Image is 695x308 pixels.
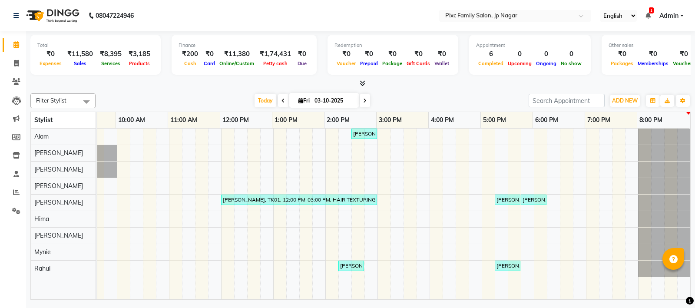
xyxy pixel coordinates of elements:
span: Completed [476,60,506,66]
a: 7:00 PM [585,114,612,126]
a: 3:00 PM [377,114,404,126]
div: [PERSON_NAME], TK04, 02:30 PM-03:00 PM, HAIRCUT & STYLE (MEN) - HAIRCUT (BELOW 12 YEARS) [352,130,376,138]
input: 2025-10-03 [312,94,355,107]
div: 0 [559,49,584,59]
a: 2:00 PM [324,114,352,126]
b: 08047224946 [96,3,134,28]
div: 6 [476,49,506,59]
div: 0 [506,49,534,59]
span: Online/Custom [217,60,256,66]
div: ₹8,395 [96,49,125,59]
a: 1 [645,12,651,20]
a: 6:00 PM [533,114,560,126]
span: Products [127,60,152,66]
div: [PERSON_NAME], TK03, 05:15 PM-05:45 PM, HAIRCUT AND STYLE - HAIRCUT BY EXPERT [496,262,520,270]
span: Petty cash [261,60,290,66]
div: ₹11,380 [217,49,256,59]
span: Ongoing [534,60,559,66]
span: Fri [296,97,312,104]
div: [PERSON_NAME], TK03, 05:15 PM-05:45 PM, HAIRCUT AND STYLE - HAIRCUT BY EXPERT [496,196,520,204]
div: ₹3,185 [125,49,154,59]
div: Appointment [476,42,584,49]
div: Total [37,42,154,49]
span: Package [380,60,404,66]
span: Cash [182,60,199,66]
div: 0 [534,49,559,59]
a: 8:00 PM [637,114,665,126]
div: ₹1,74,431 [256,49,295,59]
span: Filter Stylist [36,97,66,104]
span: Expenses [37,60,64,66]
a: 11:00 AM [168,114,199,126]
div: Redemption [334,42,451,49]
span: Memberships [635,60,671,66]
span: Packages [609,60,635,66]
div: ₹200 [179,49,202,59]
a: 5:00 PM [481,114,508,126]
span: Due [295,60,309,66]
div: ₹0 [380,49,404,59]
span: [PERSON_NAME] [34,166,83,173]
div: ₹0 [37,49,64,59]
span: Mynie [34,248,51,256]
img: logo [22,3,82,28]
span: Upcoming [506,60,534,66]
span: Stylist [34,116,53,124]
span: [PERSON_NAME] [34,182,83,190]
div: [PERSON_NAME], TK01, 12:00 PM-03:00 PM, HAIR TEXTURING - LOREAL SMOOTHENING / STRAIGHTENING (L) [222,196,376,204]
span: Voucher [334,60,358,66]
span: [PERSON_NAME] [34,232,83,239]
div: Finance [179,42,310,49]
button: ADD NEW [610,95,640,107]
span: [PERSON_NAME] [34,199,83,206]
span: Services [99,60,122,66]
span: Rahul [34,265,50,272]
a: 4:00 PM [429,114,456,126]
span: Gift Cards [404,60,432,66]
div: [PERSON_NAME], TK03, 05:45 PM-06:15 PM, HAIRCUT AND STYLE - HAIRCUT BY EXPERT [522,196,546,204]
div: ₹0 [635,49,671,59]
div: ₹0 [404,49,432,59]
span: 1 [649,7,654,13]
span: Admin [659,11,678,20]
span: ADD NEW [612,97,638,104]
a: 10:00 AM [116,114,147,126]
div: ₹11,580 [64,49,96,59]
a: 12:00 PM [220,114,251,126]
div: ₹0 [202,49,217,59]
span: Today [255,94,276,107]
span: Alam [34,132,49,140]
span: No show [559,60,584,66]
span: [PERSON_NAME] [34,149,83,157]
span: Prepaid [358,60,380,66]
a: 1:00 PM [272,114,300,126]
div: [PERSON_NAME], TK02, 02:15 PM-02:45 PM, HAIRCUT AND STYLE - HAIRCUT BY EXPERT [339,262,363,270]
div: ₹0 [609,49,635,59]
input: Search Appointment [529,94,605,107]
span: Card [202,60,217,66]
span: Wallet [432,60,451,66]
div: ₹0 [295,49,310,59]
div: ₹0 [358,49,380,59]
span: Sales [72,60,89,66]
div: ₹0 [334,49,358,59]
div: ₹0 [432,49,451,59]
span: Hima [34,215,49,223]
